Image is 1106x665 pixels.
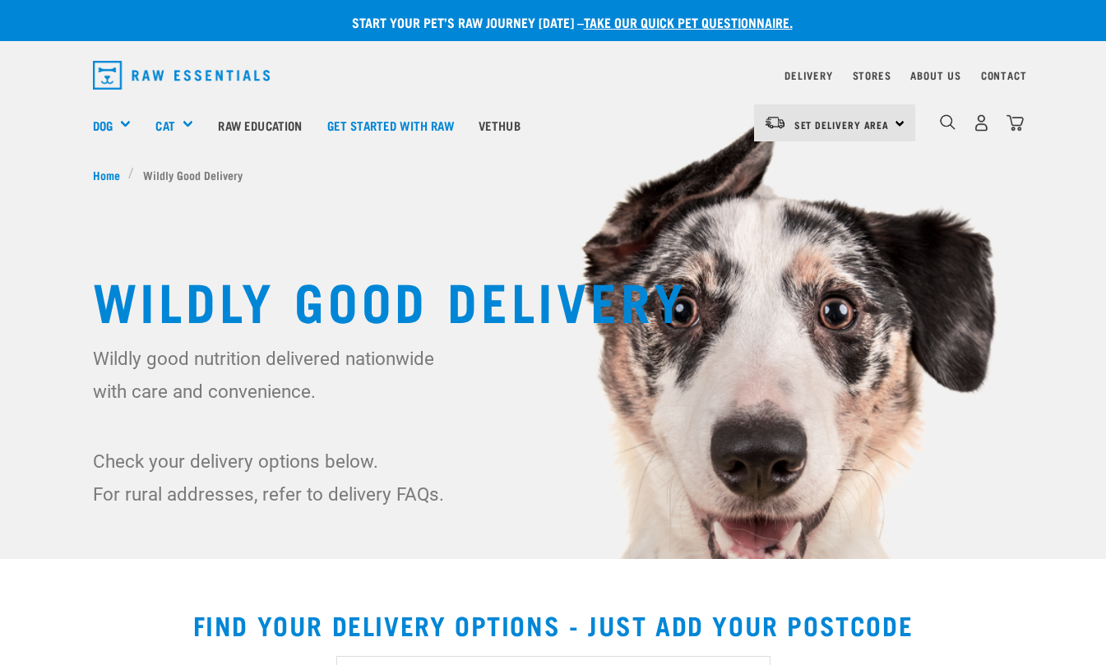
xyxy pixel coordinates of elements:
p: Check your delivery options below. For rural addresses, refer to delivery FAQs. [93,445,461,510]
nav: dropdown navigation [80,54,1027,96]
p: Wildly good nutrition delivered nationwide with care and convenience. [93,342,461,408]
img: home-icon-1@2x.png [940,114,956,130]
a: About Us [910,72,960,78]
span: Home [93,166,120,183]
img: Raw Essentials Logo [93,61,271,90]
a: Delivery [784,72,832,78]
img: van-moving.png [764,115,786,130]
h2: Find your delivery options - just add your postcode [20,610,1086,640]
a: Stores [853,72,891,78]
img: home-icon@2x.png [1007,114,1024,132]
a: Contact [981,72,1027,78]
a: Raw Education [206,92,314,158]
a: Dog [93,116,113,135]
img: user.png [973,114,990,132]
a: Vethub [466,92,533,158]
nav: breadcrumbs [93,166,1014,183]
a: Get started with Raw [315,92,466,158]
span: Set Delivery Area [794,122,890,127]
a: Cat [155,116,174,135]
h1: Wildly Good Delivery [93,270,1014,329]
a: take our quick pet questionnaire. [584,18,793,25]
a: Home [93,166,129,183]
